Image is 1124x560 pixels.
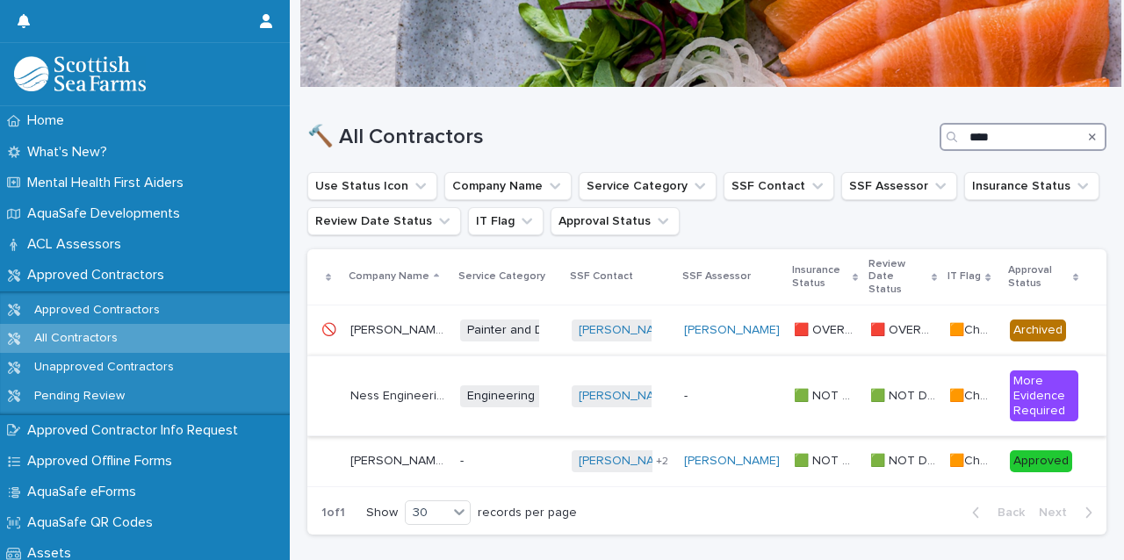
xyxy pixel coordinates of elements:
[684,323,780,338] a: [PERSON_NAME]
[794,450,860,469] p: 🟩 NOT DUE
[579,389,674,404] a: [PERSON_NAME]
[350,450,450,469] p: Tom Morrow Tarpaulins (Inverness) Ltd
[478,506,577,521] p: records per page
[14,56,146,91] img: bPIBxiqnSb2ggTQWdOVV
[20,453,186,470] p: Approved Offline Forms
[958,505,1032,521] button: Back
[964,172,1099,200] button: Insurance Status
[1010,450,1072,472] div: Approved
[1010,319,1066,341] div: Archived
[579,454,674,469] a: [PERSON_NAME]
[458,267,545,286] p: Service Category
[307,305,1106,356] tr: 🚫🚫 [PERSON_NAME] & Cluness Ltd & AC Paint Shop[PERSON_NAME] & Cluness Ltd & AC Paint Shop Painter...
[20,236,135,253] p: ACL Assessors
[794,385,860,404] p: 🟩 NOT DUE
[20,360,188,375] p: Unapproved Contractors
[20,112,78,129] p: Home
[579,323,674,338] a: [PERSON_NAME]
[468,207,544,235] button: IT Flag
[20,303,174,318] p: Approved Contractors
[579,172,717,200] button: Service Category
[307,492,359,535] p: 1 of 1
[870,385,940,404] p: 🟩 NOT DUE
[870,319,940,338] p: 🟥 OVERDUE
[684,389,780,404] p: -
[949,319,998,338] p: 🟧Check with IT
[20,422,252,439] p: Approved Contractor Info Request
[20,205,194,222] p: AquaSafe Developments
[350,319,450,338] p: Anderson & Cluness Ltd & AC Paint Shop
[868,255,927,299] p: Review Date Status
[20,389,139,404] p: Pending Review
[792,261,848,293] p: Insurance Status
[406,504,448,522] div: 30
[682,267,751,286] p: SSF Assessor
[841,172,957,200] button: SSF Assessor
[570,267,633,286] p: SSF Contact
[444,172,572,200] button: Company Name
[1039,506,1077,519] span: Next
[350,385,450,404] p: Ness Engineering
[349,267,429,286] p: Company Name
[724,172,834,200] button: SSF Contact
[460,454,558,469] p: -
[551,207,680,235] button: Approval Status
[307,355,1106,435] tr: Ness EngineeringNess Engineering Engineering[PERSON_NAME] -🟩 NOT DUE🟩 NOT DUE 🟩 NOT DUE🟩 NOT DUE ...
[307,125,933,150] h1: 🔨 All Contractors
[366,506,398,521] p: Show
[870,450,940,469] p: 🟩 NOT DUE
[460,319,600,341] span: Painter and Decorator
[20,267,178,284] p: Approved Contractors
[20,514,167,531] p: AquaSafe QR Codes
[20,144,121,161] p: What's New?
[656,456,668,467] span: + 2
[949,385,998,404] p: 🟧Check with IT
[20,331,132,346] p: All Contractors
[20,175,198,191] p: Mental Health First Aiders
[307,172,437,200] button: Use Status Icon
[1032,505,1106,521] button: Next
[947,267,981,286] p: IT Flag
[460,385,542,407] span: Engineering
[307,436,1106,487] tr: [PERSON_NAME] Tarpaulins (Inverness) Ltd[PERSON_NAME] Tarpaulins (Inverness) Ltd -[PERSON_NAME] +...
[987,506,1025,519] span: Back
[1008,261,1069,293] p: Approval Status
[794,319,860,338] p: 🟥 OVERDUE
[940,123,1106,151] input: Search
[1010,370,1078,421] div: More Evidence Required
[321,319,340,338] p: 🚫
[949,450,998,469] p: 🟧Check with IT
[684,454,780,469] a: [PERSON_NAME]
[307,207,461,235] button: Review Date Status
[20,484,150,500] p: AquaSafe eForms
